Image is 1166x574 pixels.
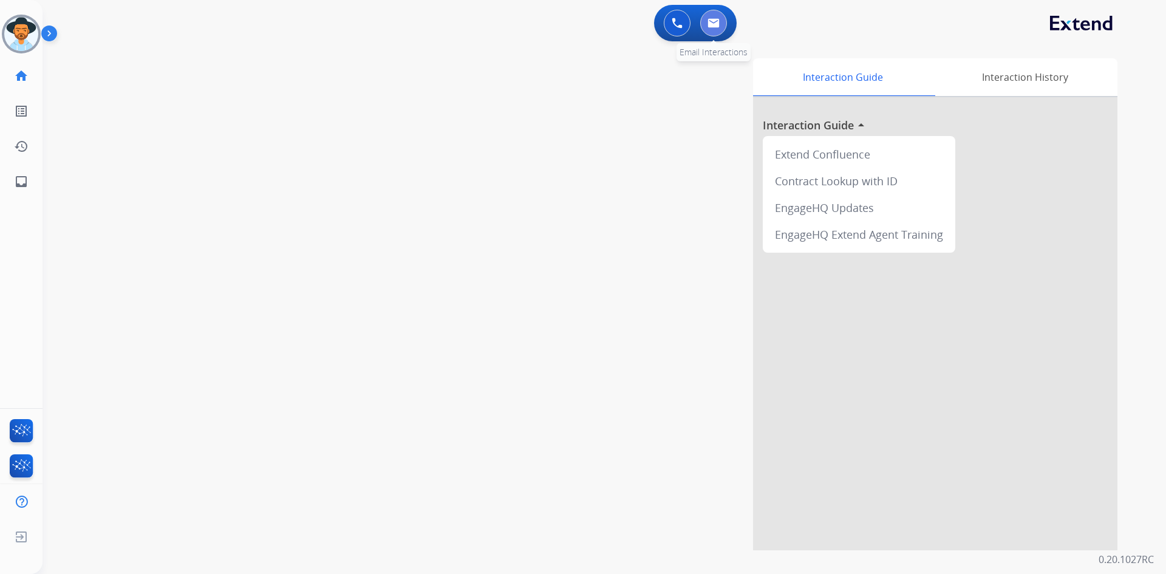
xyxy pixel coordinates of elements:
div: EngageHQ Extend Agent Training [768,221,950,248]
mat-icon: history [14,139,29,154]
p: 0.20.1027RC [1099,552,1154,567]
mat-icon: inbox [14,174,29,189]
img: avatar [4,17,38,51]
div: Contract Lookup with ID [768,168,950,194]
div: Extend Confluence [768,141,950,168]
span: Email Interactions [680,46,748,58]
div: EngageHQ Updates [768,194,950,221]
div: Interaction Guide [753,58,932,96]
mat-icon: home [14,69,29,83]
mat-icon: list_alt [14,104,29,118]
div: Interaction History [932,58,1117,96]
